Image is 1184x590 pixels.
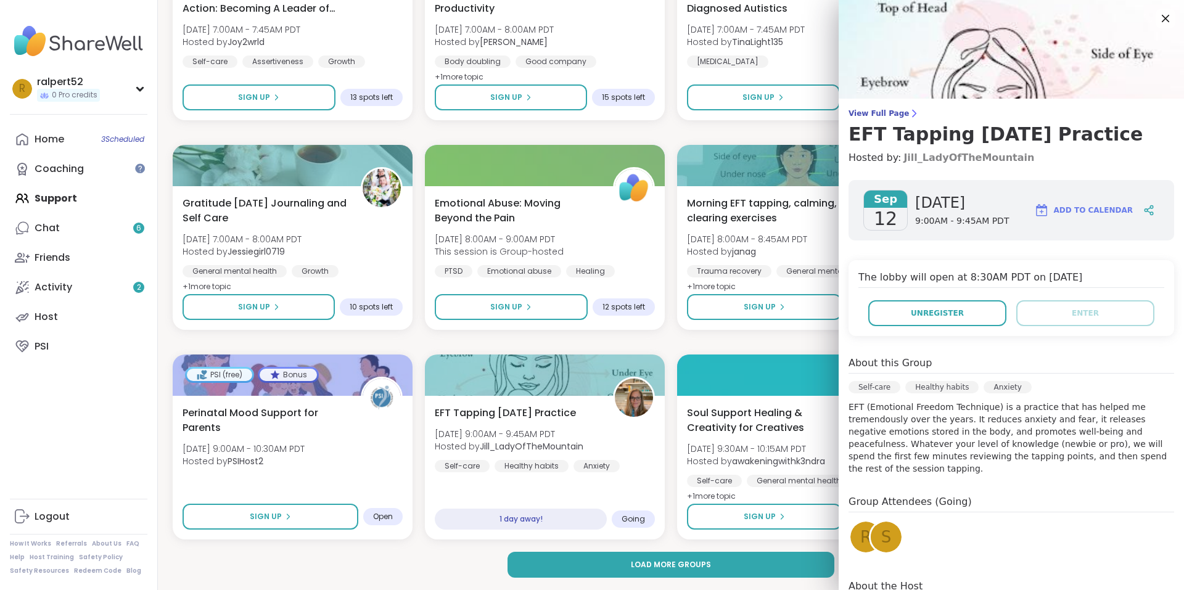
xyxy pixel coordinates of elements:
[435,428,583,440] span: [DATE] 9:00AM - 9:45AM PDT
[10,502,147,531] a: Logout
[905,381,979,393] div: Healthy habits
[903,150,1034,165] a: Jill_LadyOfTheMountain
[37,75,100,89] div: ralpert52
[687,245,807,258] span: Hosted by
[687,443,825,455] span: [DATE] 9:30AM - 10:15AM PDT
[126,539,139,548] a: FAQ
[1072,308,1099,319] span: Enter
[435,294,588,320] button: Sign Up
[849,381,900,393] div: Self-care
[687,196,852,226] span: Morning EFT tapping, calming, clearing exercises
[10,125,147,154] a: Home3Scheduled
[183,36,300,48] span: Hosted by
[508,552,835,578] button: Load more groups
[228,455,263,467] b: PSIHost2
[911,308,964,319] span: Unregister
[687,294,842,320] button: Sign Up
[732,36,783,48] b: TinaLight135
[318,55,365,68] div: Growth
[687,36,805,48] span: Hosted by
[687,455,825,467] span: Hosted by
[687,23,805,36] span: [DATE] 7:00AM - 7:45AM PDT
[183,196,347,226] span: Gratitude [DATE] Journaling and Self Care
[19,81,25,97] span: r
[435,23,554,36] span: [DATE] 7:00AM - 8:00AM PDT
[915,215,1009,227] span: 9:00AM - 9:45AM PDT
[183,23,300,36] span: [DATE] 7:00AM - 7:45AM PDT
[849,150,1174,165] h4: Hosted by:
[136,223,141,234] span: 6
[480,36,548,48] b: [PERSON_NAME]
[228,245,285,258] b: Jessiegirl0719
[687,406,852,435] span: Soul Support Healing & Creativity for Creatives
[860,525,871,549] span: r
[490,301,522,313] span: Sign Up
[687,265,771,277] div: Trauma recovery
[1054,205,1133,216] span: Add to Calendar
[10,272,147,302] a: Activity2
[260,369,317,381] div: Bonus
[183,233,302,245] span: [DATE] 7:00AM - 8:00AM PDT
[849,520,883,554] a: r
[435,55,511,68] div: Body doubling
[350,92,393,102] span: 13 spots left
[183,455,305,467] span: Hosted by
[744,511,776,522] span: Sign Up
[183,265,287,277] div: General mental health
[1016,300,1154,326] button: Enter
[602,302,645,312] span: 12 spots left
[687,233,807,245] span: [DATE] 8:00AM - 8:45AM PDT
[350,302,393,312] span: 10 spots left
[183,294,335,320] button: Sign Up
[435,440,583,453] span: Hosted by
[187,369,252,381] div: PSI (free)
[435,196,599,226] span: Emotional Abuse: Moving Beyond the Pain
[732,245,756,258] b: janag
[30,553,74,562] a: Host Training
[1029,195,1138,225] button: Add to Calendar
[477,265,561,277] div: Emotional abuse
[573,460,620,472] div: Anxiety
[516,55,596,68] div: Good company
[868,300,1006,326] button: Unregister
[52,90,97,100] span: 0 Pro credits
[435,245,564,258] span: This session is Group-hosted
[776,265,881,277] div: General mental health
[228,36,265,48] b: Joy2wrld
[687,475,742,487] div: Self-care
[250,511,282,522] span: Sign Up
[435,233,564,245] span: [DATE] 8:00AM - 9:00AM PDT
[874,208,897,230] span: 12
[1034,203,1049,218] img: ShareWell Logomark
[35,340,49,353] div: PSI
[849,401,1174,475] p: EFT (Emotional Freedom Technique) is a practice that has helped me tremendously over the years. I...
[35,133,64,146] div: Home
[435,265,472,277] div: PTSD
[35,310,58,324] div: Host
[35,221,60,235] div: Chat
[292,265,339,277] div: Growth
[687,84,840,110] button: Sign Up
[10,332,147,361] a: PSI
[622,514,645,524] span: Going
[615,169,653,207] img: ShareWell
[915,193,1009,213] span: [DATE]
[10,539,51,548] a: How It Works
[10,213,147,243] a: Chat6
[435,460,490,472] div: Self-care
[56,539,87,548] a: Referrals
[10,302,147,332] a: Host
[74,567,121,575] a: Redeem Code
[435,509,607,530] div: 1 day away!
[35,510,70,523] div: Logout
[35,251,70,264] div: Friends
[744,301,776,313] span: Sign Up
[747,475,851,487] div: General mental health
[631,559,711,570] span: Load more groups
[101,134,144,144] span: 3 Scheduled
[35,281,72,294] div: Activity
[984,381,1031,393] div: Anxiety
[183,245,302,258] span: Hosted by
[435,406,576,420] span: EFT Tapping [DATE] Practice
[849,109,1174,118] span: View Full Page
